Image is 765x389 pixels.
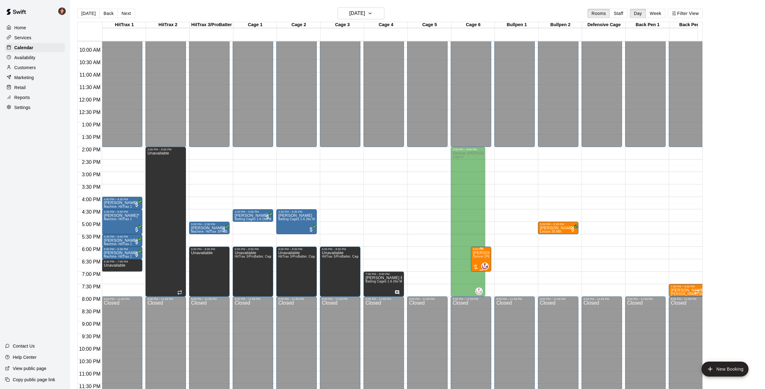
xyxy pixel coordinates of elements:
div: 4:30 PM – 5:00 PM: Maddie Steig [233,209,273,222]
div: Cage 6 [451,22,495,28]
div: 5:00 PM – 5:30 PM: Lesson 30 Min [538,222,578,234]
div: 6:30 PM – 7:00 PM [104,260,140,263]
p: Calendar [14,45,33,51]
span: 8:00 PM [80,296,102,302]
a: Retail [5,83,65,92]
span: Denver [PERSON_NAME] 1 HR (Hitting, Infield) [473,255,544,258]
span: 10:30 PM [78,359,102,364]
svg: Has notes [395,290,400,295]
span: Denver Blinn [484,263,489,270]
div: 2:00 PM – 8:00 PM [453,148,483,151]
div: 8:00 PM – 11:59 PM [453,297,489,301]
div: 6:00 PM – 6:30 PM: Reece Bakkum [102,247,142,259]
p: Home [14,25,26,31]
span: All customers have paid [134,226,140,233]
p: Customers [14,64,36,71]
div: Cage 2 [277,22,321,28]
h6: [DATE] [349,9,365,18]
div: 7:00 PM – 8:00 PM [365,273,402,276]
span: 3:00 PM [80,172,102,177]
a: Availability [5,53,65,62]
span: 3:30 PM [80,184,102,190]
span: 9:30 PM [80,334,102,339]
div: 4:00 PM – 4:30 PM: Chase Neugebauer [102,197,142,209]
div: Bullpen 2 [539,22,582,28]
button: Next [117,9,135,18]
div: 5:00 PM – 5:30 PM [191,223,228,226]
span: Machine- HitTrax 1 [104,205,132,208]
div: 6:00 PM – 8:00 PM [322,248,359,251]
div: Bullpen 1 [495,22,539,28]
div: Cage 4 [364,22,408,28]
div: 8:00 PM – 11:59 PM [278,297,315,301]
button: [DATE] [77,9,100,18]
span: 11:00 AM [78,72,102,78]
a: Marketing [5,73,65,82]
div: 8:00 PM – 11:59 PM [147,297,184,301]
div: Back Pen 1 [626,22,669,28]
span: 11:00 PM [78,371,102,377]
a: Services [5,33,65,42]
button: Back [99,9,118,18]
span: 4:00 PM [80,197,102,202]
button: [DATE] [338,7,384,19]
span: HitTrax 3/ProBatter, Cage 1, Cage 2, Cage 3 [278,255,344,258]
span: 4:30 PM [80,209,102,215]
div: 4:30 PM – 5:00 PM [235,210,271,213]
div: 6:00 PM – 8:00 PM [278,248,315,251]
div: 4:30 PM – 5:30 PM [104,210,140,213]
p: Retail [14,84,26,91]
span: 9:00 PM [80,321,102,327]
div: 8:00 PM – 11:59 PM [540,297,577,301]
div: 8:00 PM – 11:59 PM [104,297,140,301]
div: 5:30 PM – 6:00 PM: Reece Bakkum [102,234,142,247]
div: Mike Skogen [57,5,70,17]
div: 6:00 PM – 7:00 PM [473,248,489,251]
span: 5:00 PM [80,222,102,227]
p: View public page [13,365,46,372]
img: Denver Blinn [476,288,482,294]
div: 7:30 PM – 8:00 PM: Jason Kalbrener (Baseball Pitching) [669,284,709,296]
div: 6:00 PM – 7:00 PM: Denver Blinn 1 HR (Hitting, Infield) [471,247,491,272]
div: Cage 5 [408,22,451,28]
span: Lesson 30 Min [540,230,561,233]
a: Calendar [5,43,65,52]
div: Defensive Cage [582,22,626,28]
div: 8:00 PM – 11:59 PM [235,297,271,301]
div: 6:00 PM – 8:00 PM: Unavailable [189,247,230,296]
p: Contact Us [13,343,35,349]
div: Denver Blinn [475,287,483,295]
div: 8:00 PM – 11:59 PM [365,297,402,301]
span: 10:00 AM [78,47,102,53]
span: 6:30 PM [80,259,102,264]
div: 8:00 PM – 11:59 PM [583,297,620,301]
div: 8:00 PM – 11:59 PM [496,297,533,301]
span: 1:30 PM [80,135,102,140]
p: Copy public page link [13,377,55,383]
span: All customers have paid [570,226,576,233]
div: 6:00 PM – 8:00 PM: Unavailable [276,247,317,296]
span: All customers have paid [134,202,140,208]
span: 10:00 PM [78,346,102,352]
span: 2:00 PM [80,147,102,152]
a: Home [5,23,65,32]
button: Staff [610,9,627,18]
div: 2:00 PM – 8:00 PM [147,148,184,151]
span: 10:30 AM [78,60,102,65]
p: Availability [14,55,36,61]
a: Reports [5,93,65,102]
button: Filter View [668,9,703,18]
img: Denver Blinn [482,263,488,269]
div: Customers [5,63,65,72]
span: All customers have paid [308,226,314,233]
div: 8:00 PM – 11:59 PM [322,297,359,301]
div: 8:00 PM – 11:59 PM [671,297,707,301]
span: 1:00 PM [80,122,102,127]
span: All customers have paid [264,214,271,220]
